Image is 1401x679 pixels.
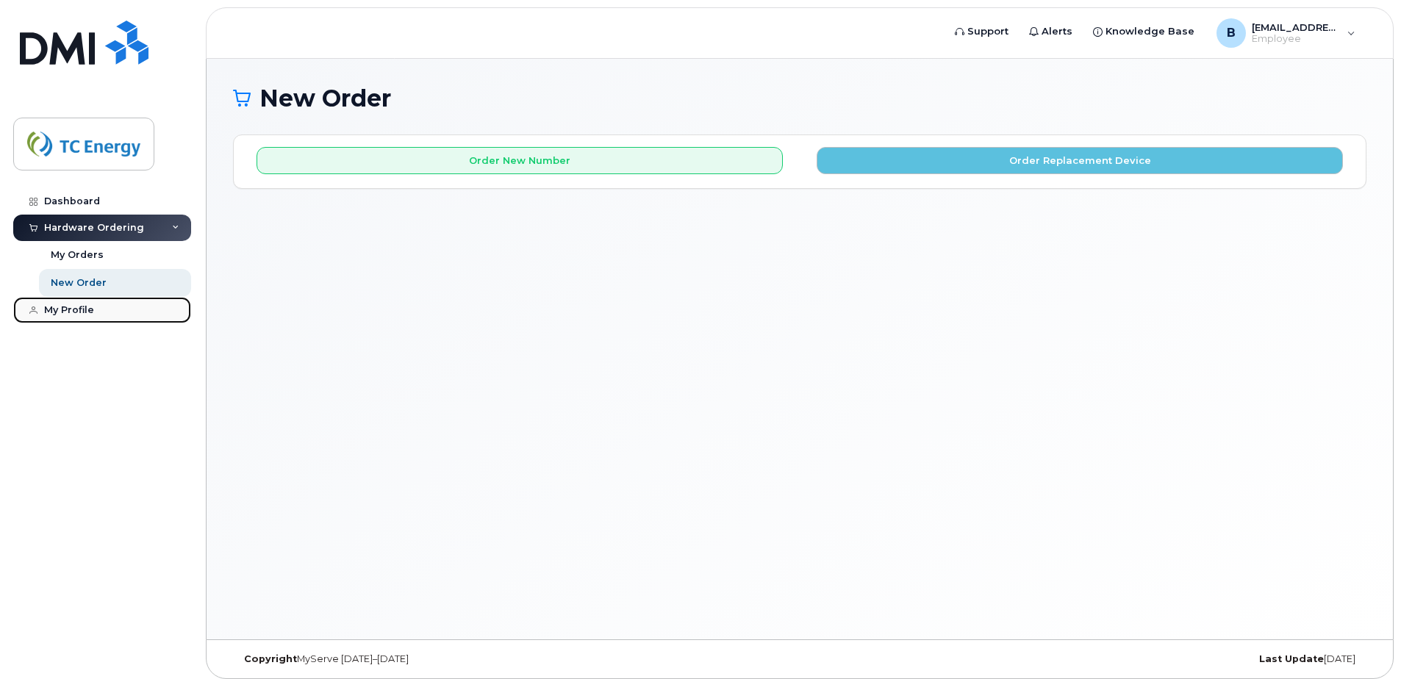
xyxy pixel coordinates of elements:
strong: Last Update [1259,653,1324,664]
iframe: Messenger Launcher [1337,615,1390,668]
h1: New Order [233,85,1366,111]
button: Order Replacement Device [817,147,1343,174]
div: [DATE] [989,653,1366,665]
strong: Copyright [244,653,297,664]
button: Order New Number [257,147,783,174]
div: MyServe [DATE]–[DATE] [233,653,611,665]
